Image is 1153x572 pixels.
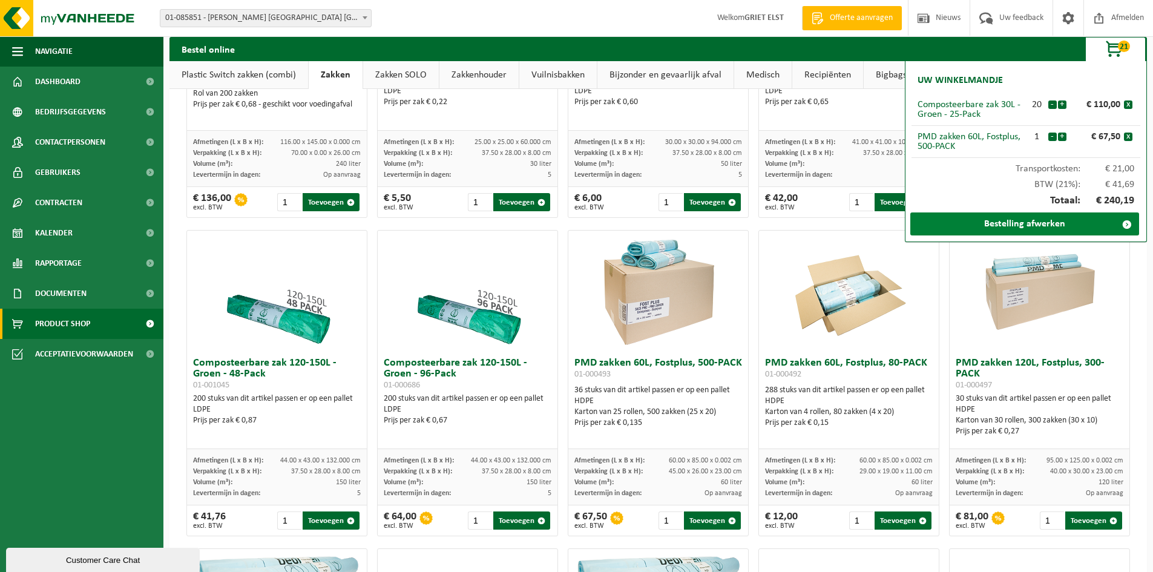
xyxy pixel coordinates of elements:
[574,86,742,97] div: LDPE
[765,479,804,486] span: Volume (m³):
[193,99,361,110] div: Prijs per zak € 0,68 - geschikt voor voedingafval
[193,150,261,157] span: Verpakking (L x B x H):
[765,171,832,179] span: Levertermijn in dagen:
[574,418,742,429] div: Prijs per zak € 0,135
[193,468,261,475] span: Verpakking (L x B x H):
[357,490,361,497] span: 5
[574,522,607,530] span: excl. BTW
[956,457,1026,464] span: Afmetingen (L x B x H):
[384,490,451,497] span: Levertermijn in dagen:
[309,61,363,89] a: Zakken
[475,139,551,146] span: 25.00 x 25.00 x 60.000 cm
[384,511,416,530] div: € 64,00
[859,457,933,464] span: 60.00 x 85.00 x 0.002 cm
[35,339,133,369] span: Acceptatievoorwaarden
[277,511,302,530] input: 1
[384,171,451,179] span: Levertermijn in dagen:
[35,157,80,188] span: Gebruikers
[169,61,308,89] a: Plastic Switch zakken (combi)
[956,426,1123,437] div: Prijs per zak € 0,27
[849,193,874,211] input: 1
[738,171,742,179] span: 5
[765,418,933,429] div: Prijs per zak € 0,15
[280,457,361,464] span: 44.00 x 43.00 x 132.000 cm
[765,370,801,379] span: 01-000492
[918,100,1026,119] div: Composteerbare zak 30L - Groen - 25-Pack
[734,61,792,89] a: Medisch
[303,193,360,211] button: Toevoegen
[384,193,413,211] div: € 5,50
[1080,164,1135,174] span: € 21,00
[802,6,902,30] a: Offerte aanvragen
[765,407,933,418] div: Karton van 4 rollen, 80 zakken (4 x 20)
[35,278,87,309] span: Documenten
[765,358,933,382] h3: PMD zakken 60L, Fostplus, 80-PACK
[910,212,1139,235] a: Bestelling afwerken
[721,479,742,486] span: 60 liter
[912,189,1140,212] div: Totaal:
[468,193,493,211] input: 1
[482,150,551,157] span: 37.50 x 28.00 x 8.00 cm
[336,479,361,486] span: 150 liter
[852,139,933,146] span: 41.00 x 41.00 x 105.000 cm
[912,158,1140,174] div: Transportkosten:
[956,415,1123,426] div: Karton van 30 rollen, 300 zakken (30 x 10)
[1124,133,1132,141] button: x
[384,479,423,486] span: Volume (m³):
[574,160,614,168] span: Volume (m³):
[193,204,231,211] span: excl. BTW
[574,511,607,530] div: € 67,50
[895,490,933,497] span: Op aanvraag
[574,396,742,407] div: HDPE
[792,61,863,89] a: Recipiënten
[1050,468,1123,475] span: 40.00 x 30.00 x 23.00 cm
[384,404,551,415] div: LDPE
[789,231,910,352] img: 01-000492
[384,86,551,97] div: LDPE
[956,358,1123,390] h3: PMD zakken 120L, Fostplus, 300-PACK
[672,150,742,157] span: 37.50 x 28.00 x 8.00 cm
[363,61,439,89] a: Zakken SOLO
[1086,490,1123,497] span: Op aanvraag
[323,171,361,179] span: Op aanvraag
[659,511,683,530] input: 1
[684,511,741,530] button: Toevoegen
[193,457,263,464] span: Afmetingen (L x B x H):
[384,160,423,168] span: Volume (m³):
[468,511,493,530] input: 1
[384,381,420,390] span: 01-000686
[160,9,372,27] span: 01-085851 - GRIMALDI BELGIUM NV - ANTWERPEN
[193,511,226,530] div: € 41,76
[407,231,528,352] img: 01-000686
[35,188,82,218] span: Contracten
[303,511,360,530] button: Toevoegen
[765,396,933,407] div: HDPE
[912,479,933,486] span: 60 liter
[574,171,642,179] span: Levertermijn in dagen:
[217,231,338,352] img: 01-001045
[35,218,73,248] span: Kalender
[493,193,550,211] button: Toevoegen
[956,393,1123,437] div: 30 stuks van dit artikel passen er op een pallet
[384,468,452,475] span: Verpakking (L x B x H):
[863,150,933,157] span: 37.50 x 28.00 x 8.00 cm
[35,36,73,67] span: Navigatie
[875,193,931,211] button: Toevoegen
[482,468,551,475] span: 37.50 x 28.00 x 8.00 cm
[384,415,551,426] div: Prijs per zak € 0,67
[598,231,719,352] img: 01-000493
[336,160,361,168] span: 240 liter
[574,97,742,108] div: Prijs per zak € 0,60
[1080,180,1135,189] span: € 41,69
[574,468,643,475] span: Verpakking (L x B x H):
[493,511,550,530] button: Toevoegen
[765,468,833,475] span: Verpakking (L x B x H):
[6,545,202,572] iframe: chat widget
[193,139,263,146] span: Afmetingen (L x B x H):
[1058,133,1066,141] button: +
[765,457,835,464] span: Afmetingen (L x B x H):
[765,139,835,146] span: Afmetingen (L x B x H):
[384,75,551,108] div: 200 stuks van dit artikel passen er op een pallet
[519,61,597,89] a: Vuilnisbakken
[471,457,551,464] span: 44.00 x 43.00 x 132.000 cm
